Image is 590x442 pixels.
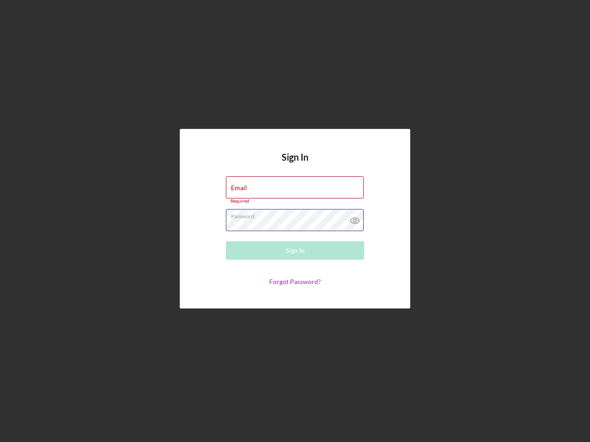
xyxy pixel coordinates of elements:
div: Required [226,198,364,204]
div: Sign In [286,241,305,260]
a: Forgot Password? [269,278,321,285]
label: Email [231,184,247,192]
button: Sign In [226,241,364,260]
h4: Sign In [282,152,308,176]
label: Password [231,209,364,220]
